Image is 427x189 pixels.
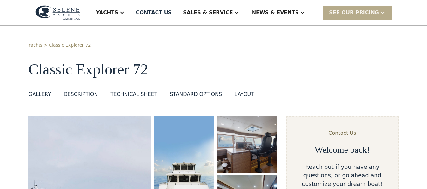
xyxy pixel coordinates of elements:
div: Contact Us [328,129,356,137]
img: logo [35,5,80,20]
div: Technical sheet [110,91,157,98]
h1: Classic Explorer 72 [28,61,399,78]
div: layout [235,91,254,98]
div: Yachts [96,9,118,16]
a: layout [235,91,254,101]
div: > [44,42,48,49]
div: SEE Our Pricing [329,9,379,16]
a: standard options [170,91,222,101]
a: open lightbox [217,116,277,173]
div: DESCRIPTION [64,91,98,98]
div: SEE Our Pricing [323,6,392,19]
div: GALLERY [28,91,51,98]
a: Classic Explorer 72 [49,42,91,49]
div: Reach out if you have any questions, or go ahead and customize your dream boat! [297,162,388,188]
a: DESCRIPTION [64,91,98,101]
a: Yachts [28,42,43,49]
h2: Welcome back! [315,145,370,155]
a: Technical sheet [110,91,157,101]
div: News & EVENTS [252,9,299,16]
div: standard options [170,91,222,98]
div: Contact US [136,9,172,16]
div: Sales & Service [183,9,233,16]
a: GALLERY [28,91,51,101]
